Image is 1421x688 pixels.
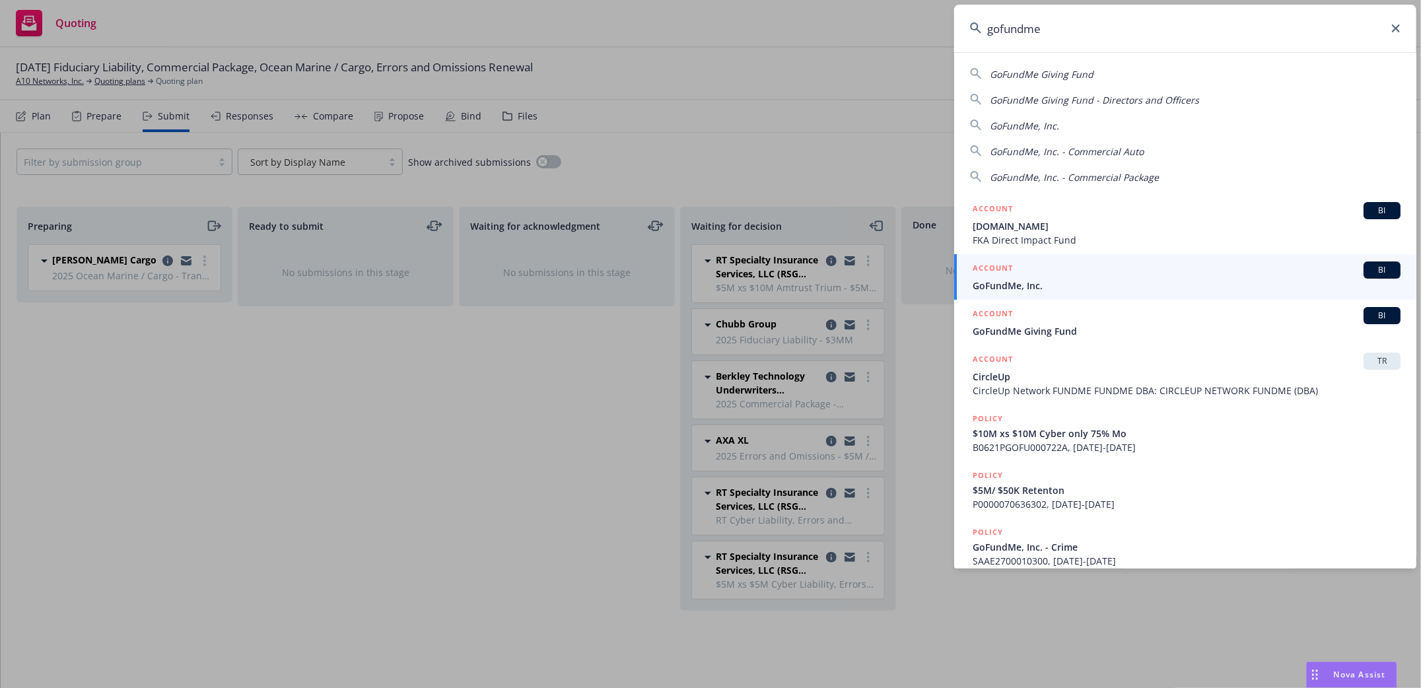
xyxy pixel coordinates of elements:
[954,254,1416,300] a: ACCOUNTBIGoFundMe, Inc.
[973,202,1013,218] h5: ACCOUNT
[954,405,1416,462] a: POLICY$10M xs $10M Cyber only 75% MoB0621PGOFU000722A, [DATE]-[DATE]
[973,412,1003,425] h5: POLICY
[973,427,1401,440] span: $10M xs $10M Cyber only 75% Mo
[954,195,1416,254] a: ACCOUNTBI[DOMAIN_NAME]FKA Direct Impact Fund
[973,219,1401,233] span: [DOMAIN_NAME]
[973,233,1401,247] span: FKA Direct Impact Fund
[954,462,1416,518] a: POLICY$5M/ $50K RetentonP0000070636302, [DATE]-[DATE]
[990,68,1093,81] span: GoFundMe Giving Fund
[973,483,1401,497] span: $5M/ $50K Retenton
[973,554,1401,568] span: SAAE2700010300, [DATE]-[DATE]
[973,540,1401,554] span: GoFundMe, Inc. - Crime
[1369,310,1395,322] span: BI
[973,307,1013,323] h5: ACCOUNT
[973,497,1401,511] span: P0000070636302, [DATE]-[DATE]
[990,120,1059,132] span: GoFundMe, Inc.
[973,353,1013,368] h5: ACCOUNT
[954,518,1416,575] a: POLICYGoFundMe, Inc. - CrimeSAAE2700010300, [DATE]-[DATE]
[954,5,1416,52] input: Search...
[973,370,1401,384] span: CircleUp
[990,94,1199,106] span: GoFundMe Giving Fund - Directors and Officers
[1334,669,1386,680] span: Nova Assist
[973,440,1401,454] span: B0621PGOFU000722A, [DATE]-[DATE]
[973,324,1401,338] span: GoFundMe Giving Fund
[1369,205,1395,217] span: BI
[973,526,1003,539] h5: POLICY
[973,279,1401,292] span: GoFundMe, Inc.
[954,345,1416,405] a: ACCOUNTTRCircleUpCircleUp Network FUNDME FUNDME DBA: CIRCLEUP NETWORK FUNDME (DBA)
[990,145,1144,158] span: GoFundMe, Inc. - Commercial Auto
[1369,355,1395,367] span: TR
[973,469,1003,482] h5: POLICY
[990,171,1159,184] span: GoFundMe, Inc. - Commercial Package
[1307,662,1323,687] div: Drag to move
[1369,264,1395,276] span: BI
[973,384,1401,397] span: CircleUp Network FUNDME FUNDME DBA: CIRCLEUP NETWORK FUNDME (DBA)
[954,300,1416,345] a: ACCOUNTBIGoFundMe Giving Fund
[1306,662,1397,688] button: Nova Assist
[973,261,1013,277] h5: ACCOUNT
